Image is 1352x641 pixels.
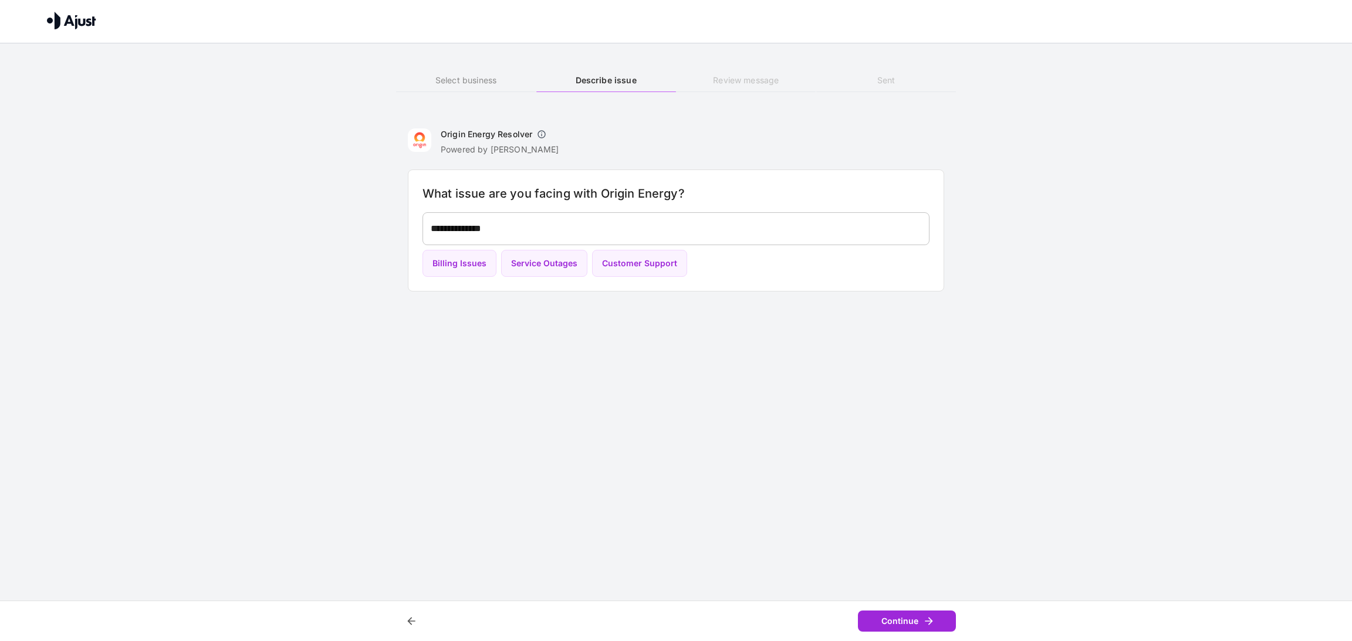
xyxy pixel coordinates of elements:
h6: Review message [676,74,816,87]
h6: Sent [816,74,956,87]
h6: Origin Energy Resolver [441,128,532,140]
button: Customer Support [592,250,687,277]
p: Powered by [PERSON_NAME] [441,144,559,155]
h6: Select business [396,74,536,87]
h6: Describe issue [536,74,676,87]
button: Continue [858,611,956,632]
h6: What issue are you facing with Origin Energy? [422,184,929,203]
button: Billing Issues [422,250,496,277]
button: Service Outages [501,250,587,277]
img: Ajust [47,12,96,29]
img: Origin Energy [408,128,431,152]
